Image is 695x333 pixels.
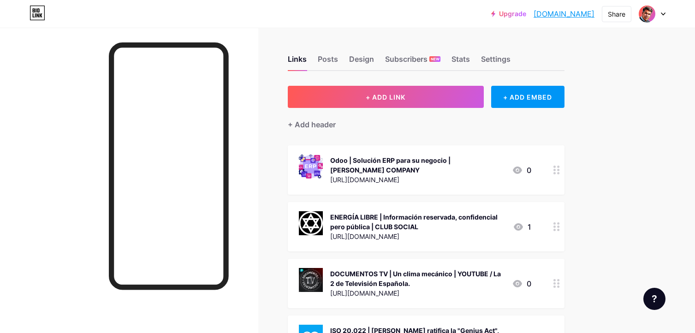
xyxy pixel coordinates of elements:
div: Design [349,54,374,70]
div: 0 [512,278,531,289]
span: + ADD LINK [366,93,405,101]
div: Share [608,9,625,19]
div: [URL][DOMAIN_NAME] [330,232,505,241]
a: [DOMAIN_NAME] [534,8,594,19]
div: Stats [451,54,470,70]
div: DOCUMENTOS TV | Un clima mecánico | YOUTUBE / La 2 de Televisión Española. [330,269,505,288]
div: 1 [513,221,531,232]
div: ENERGÍA LIBRE | Información reservada, confidencial pero pública | CLUB SOCIAL [330,212,505,232]
div: Settings [481,54,511,70]
img: ENERGÍA LIBRE | Información reservada, confidencial pero pública | CLUB SOCIAL [299,211,323,235]
div: [URL][DOMAIN_NAME] [330,175,505,184]
img: Odoo | Solución ERP para su negocio | ALTAMIRANDA COMPANY [299,155,323,178]
div: Odoo | Solución ERP para su negocio | [PERSON_NAME] COMPANY [330,155,505,175]
a: Upgrade [491,10,526,18]
div: Links [288,54,307,70]
div: + ADD EMBED [491,86,564,108]
img: cesarpinto [638,5,656,23]
button: + ADD LINK [288,86,484,108]
img: DOCUMENTOS TV | Un clima mecánico | YOUTUBE / La 2 de Televisión Española. [299,268,323,292]
div: Subscribers [385,54,440,70]
div: Posts [318,54,338,70]
span: NEW [431,56,440,62]
div: + Add header [288,119,336,130]
div: [URL][DOMAIN_NAME] [330,288,505,298]
div: 0 [512,165,531,176]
